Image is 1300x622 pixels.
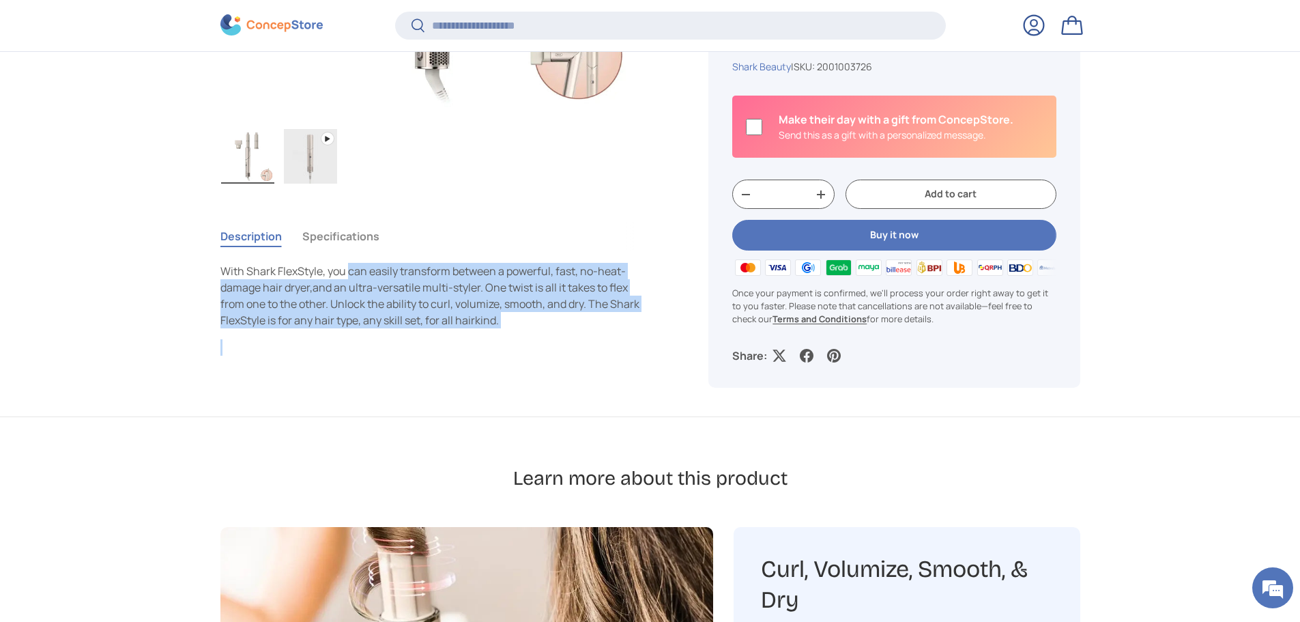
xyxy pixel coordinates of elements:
textarea: Type your message and hit 'Enter' [7,373,260,421]
h3: Curl, Volumize, Smooth, & Dry [761,554,1053,616]
img: metrobank [1035,258,1065,279]
button: Buy it now [732,221,1056,251]
input: Is this a gift? [746,119,762,135]
span: | [791,61,872,74]
img: visa [763,258,793,279]
p: Once your payment is confirmed, we'll process your order right away to get it to you faster. Plea... [732,287,1056,326]
img: ubp [944,258,974,279]
img: master [732,258,762,279]
span: We're online! [79,172,188,310]
img: billease [884,258,914,279]
img: qrph [974,258,1005,279]
button: Specifications [302,221,379,252]
h2: Learn more about this product [513,466,788,491]
button: Description [220,221,282,252]
div: Minimize live chat window [224,7,257,40]
div: Chat with us now [71,76,229,94]
img: Shark FlexStyle - Essential Package (HD415SL) [284,129,337,184]
img: ConcepStore [220,15,323,36]
img: maya [854,258,884,279]
img: grabpay [823,258,853,279]
img: Shark FlexStyle - Essential Package (HD415SL) [221,129,274,184]
a: Terms and Conditions [772,313,867,325]
img: bpi [914,258,944,279]
span: 2001003726 [817,61,872,74]
a: Shark Beauty [732,61,791,74]
p: With Shark FlexStyle, you can easily transform between a powerful, fast, no-heat-damage hair drye... [220,263,644,328]
p: Share: [732,348,767,365]
img: gcash [793,258,823,279]
div: Is this a gift? [779,112,1013,143]
span: SKU: [794,61,815,74]
img: bdo [1005,258,1035,279]
button: Add to cart [846,180,1056,210]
